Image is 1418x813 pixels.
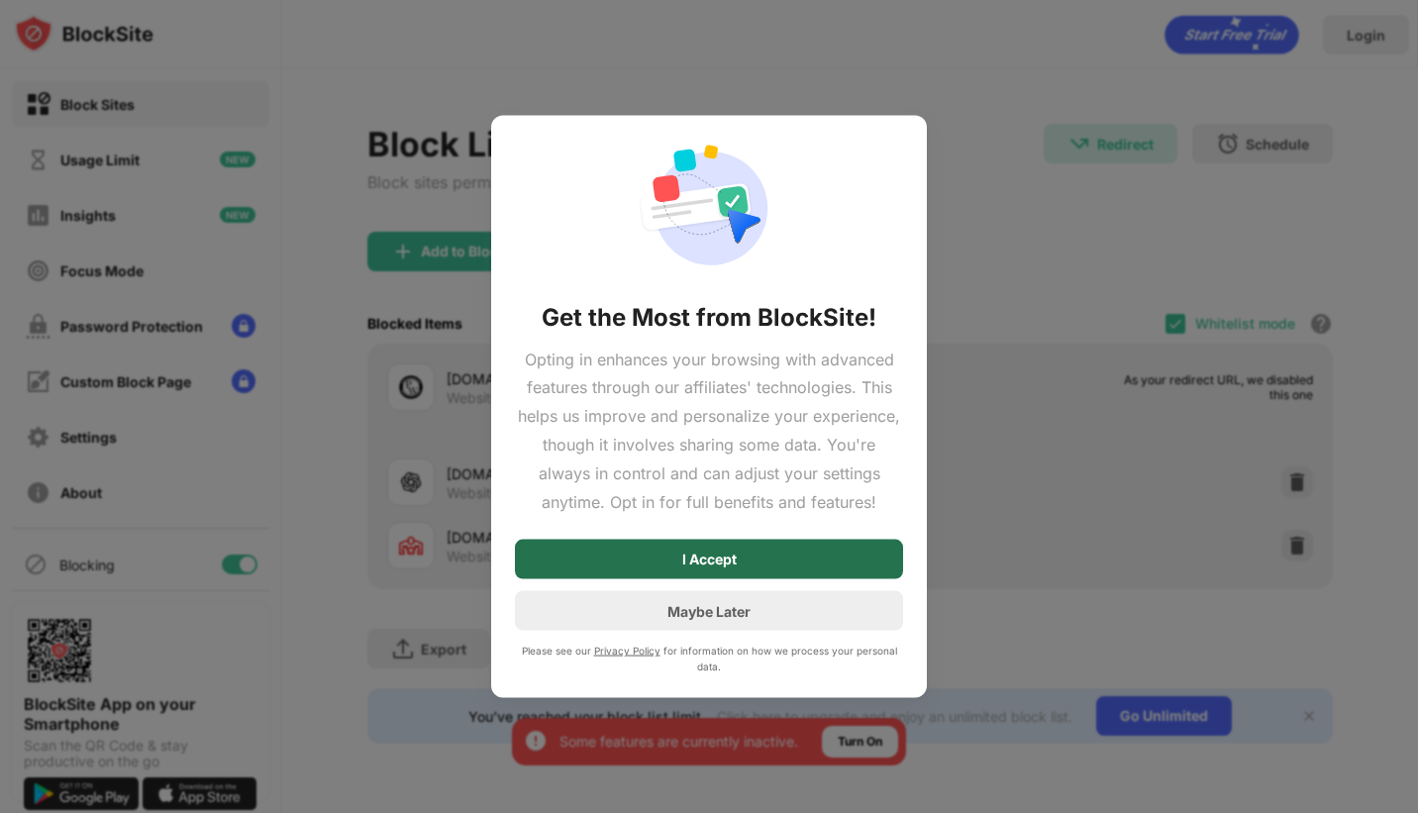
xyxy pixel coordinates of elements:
a: Privacy Policy [594,645,660,657]
div: I Accept [682,552,737,567]
div: Please see our for information on how we process your personal data. [515,643,903,674]
img: action-permission-required.svg [638,139,780,277]
div: Maybe Later [667,602,751,619]
div: Get the Most from BlockSite! [542,301,876,333]
div: Opting in enhances your browsing with advanced features through our affiliates' technologies. Thi... [515,345,903,516]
